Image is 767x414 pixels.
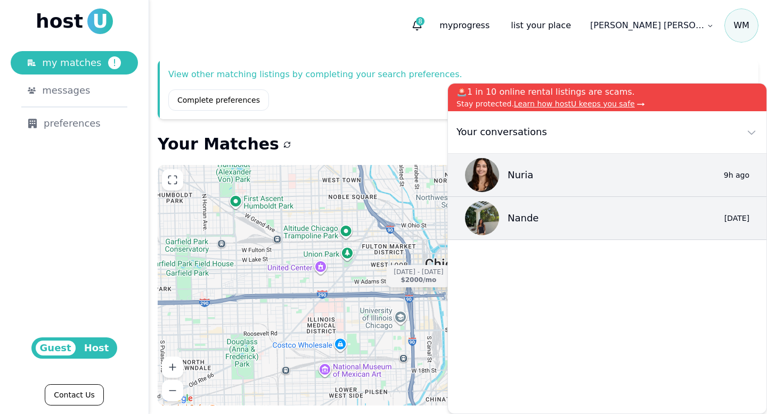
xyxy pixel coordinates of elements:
[394,268,443,276] div: [DATE] - [DATE]
[465,201,499,235] img: Nande Bond avatar
[162,380,183,401] button: Zoom out
[514,100,635,108] span: Learn how hostU keeps you safe
[158,135,279,154] h1: Your Matches
[42,83,90,98] span: messages
[715,213,749,223] div: [DATE]
[36,341,76,355] span: Guest
[452,125,547,139] div: Your conversations
[11,112,138,135] a: preferences
[456,86,758,98] p: 🚨1 in 10 online rental listings are scams.
[36,11,83,32] span: host
[456,98,758,109] p: Stay protected.
[407,16,427,35] button: 8
[502,15,580,36] a: list your place
[715,170,749,180] div: 9h ago
[590,19,705,32] p: [PERSON_NAME] [PERSON_NAME]
[724,9,758,43] a: WM
[108,56,121,69] span: !
[465,158,499,192] img: Nuria Rodriguez avatar
[724,9,758,43] span: W M
[87,9,113,34] span: U
[162,357,183,378] button: Zoom in
[80,341,113,355] span: Host
[28,116,121,131] div: preferences
[162,169,183,191] button: Enter fullscreen
[160,392,195,405] img: Google
[416,17,425,26] span: 8
[401,276,436,284] div: $2000 /mo
[431,15,498,36] p: progress
[168,68,750,81] p: View other matching listings by completing your search preferences.
[160,392,195,405] a: Open this area in Google Maps (opens a new window)
[168,89,269,111] a: Complete preferences
[11,79,138,102] a: messages
[508,168,533,183] p: Nuria
[36,9,113,34] a: hostU
[584,15,720,36] a: [PERSON_NAME] [PERSON_NAME]
[508,211,538,226] p: Nande
[11,51,138,74] a: my matches!
[439,20,453,30] span: my
[45,384,103,405] a: Contact Us
[42,55,101,70] span: my matches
